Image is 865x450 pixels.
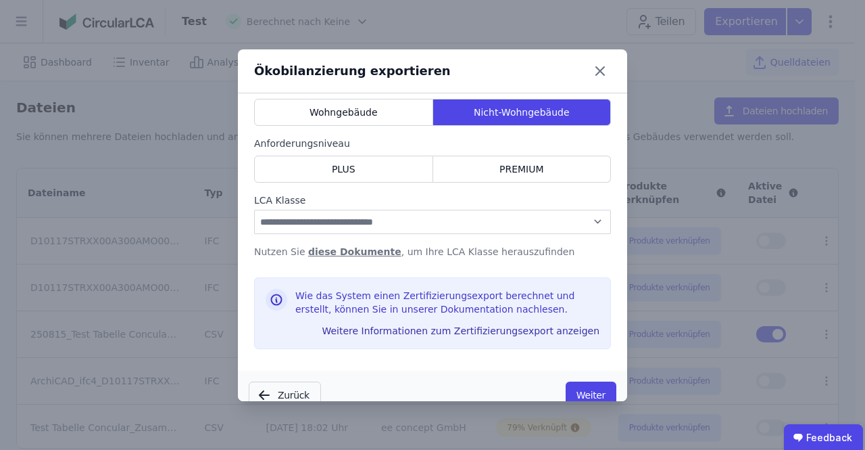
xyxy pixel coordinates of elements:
div: Wie das System einen Zertifizierungsexport berechnet und erstellt, können Sie in unserer Dokument... [295,289,599,321]
p: Nutzen Sie , um Ihre LCA Klasse herauszufinden [254,245,611,258]
span: Nicht-Wohngebäude [474,106,570,119]
label: Anforderungsniveau [254,137,611,150]
button: Zurück [249,382,321,409]
span: PLUS [332,162,355,176]
button: Weiter [566,382,616,409]
a: diese Dokumente [308,246,401,257]
span: Wohngebäude [310,106,378,119]
div: Ökobilanzierung exportieren [254,62,451,81]
button: Weitere Informationen zum Zertifizierungsexport anzeigen [316,320,605,342]
span: PREMIUM [499,162,544,176]
label: LCA Klasse [254,194,611,207]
